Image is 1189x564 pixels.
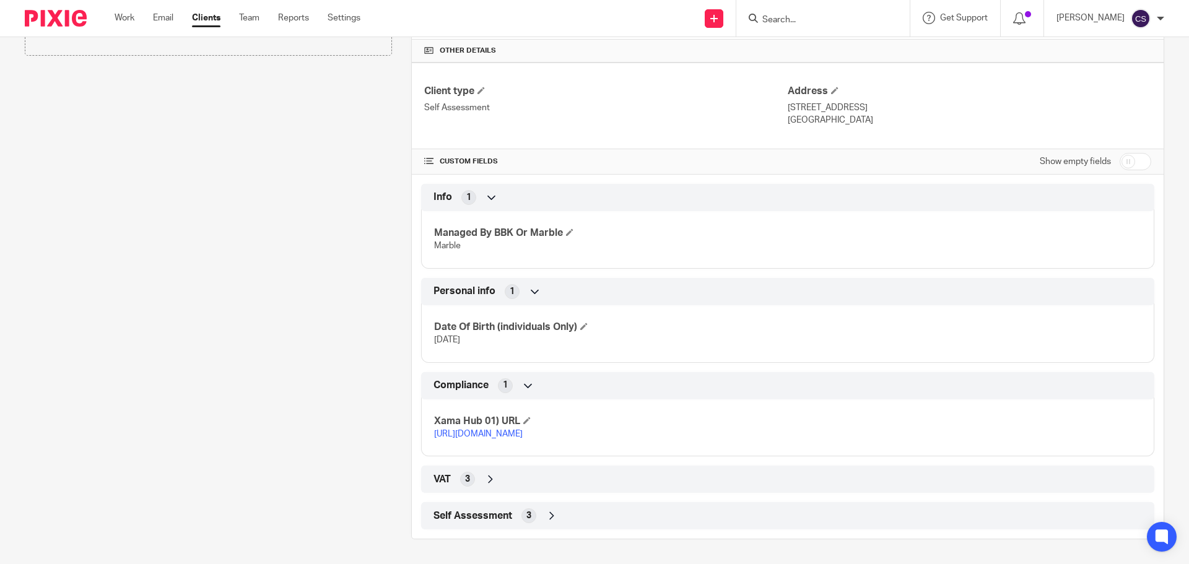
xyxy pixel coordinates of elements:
[433,379,489,392] span: Compliance
[434,430,523,438] a: [URL][DOMAIN_NAME]
[465,473,470,485] span: 3
[192,12,220,24] a: Clients
[434,227,788,240] h4: Managed By BBK Or Marble
[434,336,460,344] span: [DATE]
[434,241,461,250] span: Marble
[433,285,495,298] span: Personal info
[1056,12,1125,24] p: [PERSON_NAME]
[940,14,988,22] span: Get Support
[788,114,1151,126] p: [GEOGRAPHIC_DATA]
[25,10,87,27] img: Pixie
[433,191,452,204] span: Info
[788,85,1151,98] h4: Address
[433,510,512,523] span: Self Assessment
[510,285,515,298] span: 1
[466,191,471,204] span: 1
[433,473,451,486] span: VAT
[424,157,788,167] h4: CUSTOM FIELDS
[503,379,508,391] span: 1
[239,12,259,24] a: Team
[434,321,788,334] h4: Date Of Birth (individuals Only)
[424,102,788,114] p: Self Assessment
[424,85,788,98] h4: Client type
[788,102,1151,114] p: [STREET_ADDRESS]
[278,12,309,24] a: Reports
[761,15,873,26] input: Search
[1040,155,1111,168] label: Show empty fields
[328,12,360,24] a: Settings
[115,12,134,24] a: Work
[1131,9,1151,28] img: svg%3E
[526,510,531,522] span: 3
[440,46,496,56] span: Other details
[434,415,788,428] h4: Xama Hub 01) URL
[153,12,173,24] a: Email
